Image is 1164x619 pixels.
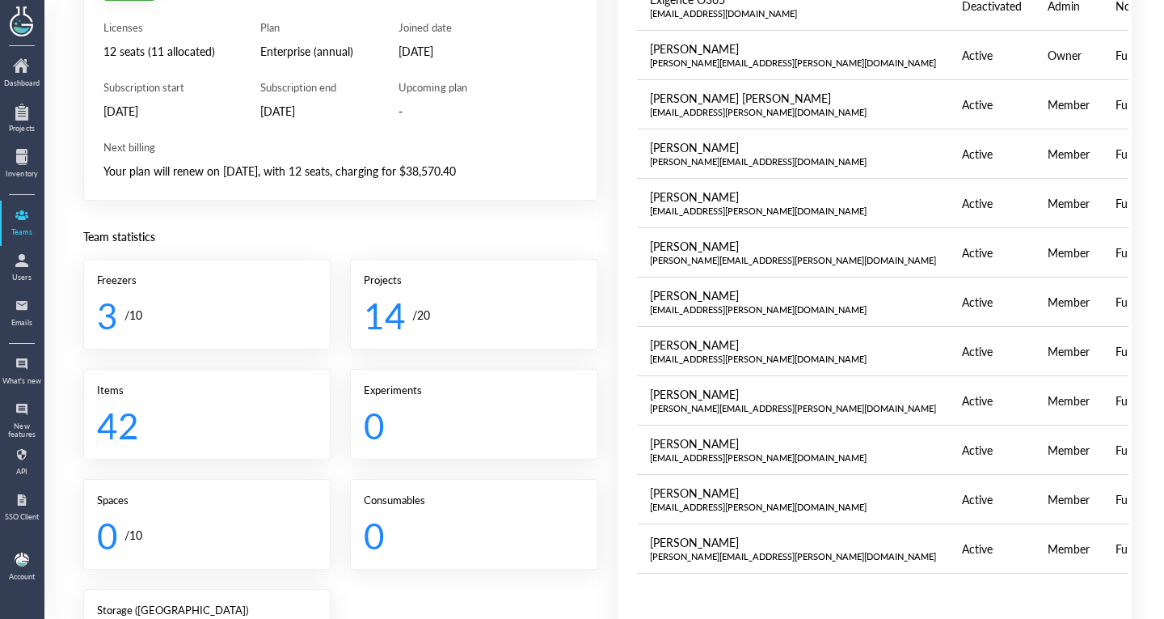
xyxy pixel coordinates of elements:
[1035,278,1103,327] td: Member
[260,41,353,61] div: Enterprise (annual)
[949,31,1035,80] td: Active
[2,125,42,133] div: Projects
[650,205,937,218] div: [EMAIL_ADDRESS][PERSON_NAME][DOMAIN_NAME]
[83,227,598,246] div: Team statistics
[1035,327,1103,376] td: Member
[1035,524,1103,574] td: Member
[2,202,42,244] a: Teams
[650,337,937,353] div: [PERSON_NAME]
[650,155,937,168] div: [PERSON_NAME][EMAIL_ADDRESS][DOMAIN_NAME]
[1035,426,1103,475] td: Member
[2,273,42,282] div: Users
[2,422,42,439] div: New features
[650,353,937,366] div: [EMAIL_ADDRESS][PERSON_NAME][DOMAIN_NAME]
[949,278,1035,327] td: Active
[2,99,42,141] a: Projects
[949,426,1035,475] td: Active
[103,161,578,180] div: Your plan will renew on [DATE], with 12 seats, charging for $38,570.40
[650,386,937,402] div: [PERSON_NAME]
[103,20,215,35] div: Licenses
[364,294,406,336] div: 14
[2,170,42,178] div: Inventory
[1103,524,1163,574] td: Full
[2,442,42,484] a: API
[1035,475,1103,524] td: Member
[97,603,317,617] div: Storage ([GEOGRAPHIC_DATA])
[9,573,35,581] div: Account
[650,550,937,563] div: [PERSON_NAME][EMAIL_ADDRESS][PERSON_NAME][DOMAIN_NAME]
[1035,179,1103,228] td: Member
[2,377,42,385] div: What's new
[650,57,937,70] div: [PERSON_NAME][EMAIL_ADDRESS][PERSON_NAME][DOMAIN_NAME]
[97,294,118,336] div: 3
[1103,376,1163,426] td: Full
[1103,475,1163,524] td: Full
[650,189,937,205] div: [PERSON_NAME]
[124,525,142,545] div: / 10
[650,90,937,106] div: [PERSON_NAME] [PERSON_NAME]
[1035,376,1103,426] td: Member
[260,20,353,35] div: Plan
[650,106,937,119] div: [EMAIL_ADDRESS][PERSON_NAME][DOMAIN_NAME]
[103,101,215,121] div: [DATE]
[97,273,317,287] div: Freezers
[949,80,1035,129] td: Active
[1103,179,1163,228] td: Full
[650,139,937,155] div: [PERSON_NAME]
[2,79,42,87] div: Dashboard
[650,402,937,415] div: [PERSON_NAME][EMAIL_ADDRESS][PERSON_NAME][DOMAIN_NAME]
[1035,129,1103,179] td: Member
[2,351,42,393] a: What's new
[650,7,937,20] div: [EMAIL_ADDRESS][DOMAIN_NAME]
[260,80,353,95] div: Subscription end
[15,553,29,567] img: b9474ba4-a536-45cc-a50d-c6e2543a7ac2.jpeg
[2,293,42,335] a: Emails
[364,493,584,507] div: Consumables
[650,303,937,316] div: [EMAIL_ADDRESS][PERSON_NAME][DOMAIN_NAME]
[2,228,42,236] div: Teams
[949,524,1035,574] td: Active
[949,228,1035,278] td: Active
[364,514,571,556] div: 0
[364,273,584,287] div: Projects
[949,179,1035,228] td: Active
[1103,80,1163,129] td: Full
[2,53,42,95] a: Dashboard
[949,327,1035,376] td: Active
[1103,426,1163,475] td: Full
[260,101,353,121] div: [DATE]
[124,305,142,324] div: / 10
[650,40,937,57] div: [PERSON_NAME]
[1103,327,1163,376] td: Full
[1035,31,1103,80] td: Owner
[650,238,937,254] div: [PERSON_NAME]
[399,80,466,95] div: Upcoming plan
[399,41,466,61] div: [DATE]
[2,1,41,39] img: genemod logo
[650,452,937,464] div: [EMAIL_ADDRESS][PERSON_NAME][DOMAIN_NAME]
[97,404,304,446] div: 42
[103,41,215,61] div: 12 seats (11 allocated)
[2,487,42,529] a: SSO Client
[97,514,118,556] div: 0
[399,20,466,35] div: Joined date
[650,485,937,501] div: [PERSON_NAME]
[1035,80,1103,129] td: Member
[103,80,215,95] div: Subscription start
[650,435,937,452] div: [PERSON_NAME]
[949,475,1035,524] td: Active
[2,513,42,521] div: SSO Client
[1103,31,1163,80] td: Full
[399,101,466,121] div: -
[949,376,1035,426] td: Active
[1103,228,1163,278] td: Full
[364,383,584,397] div: Experiments
[412,305,430,324] div: / 20
[650,287,937,303] div: [PERSON_NAME]
[1035,228,1103,278] td: Member
[949,129,1035,179] td: Active
[97,383,317,397] div: Items
[650,254,937,267] div: [PERSON_NAME][EMAIL_ADDRESS][PERSON_NAME][DOMAIN_NAME]
[2,468,42,476] div: API
[97,493,317,507] div: Spaces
